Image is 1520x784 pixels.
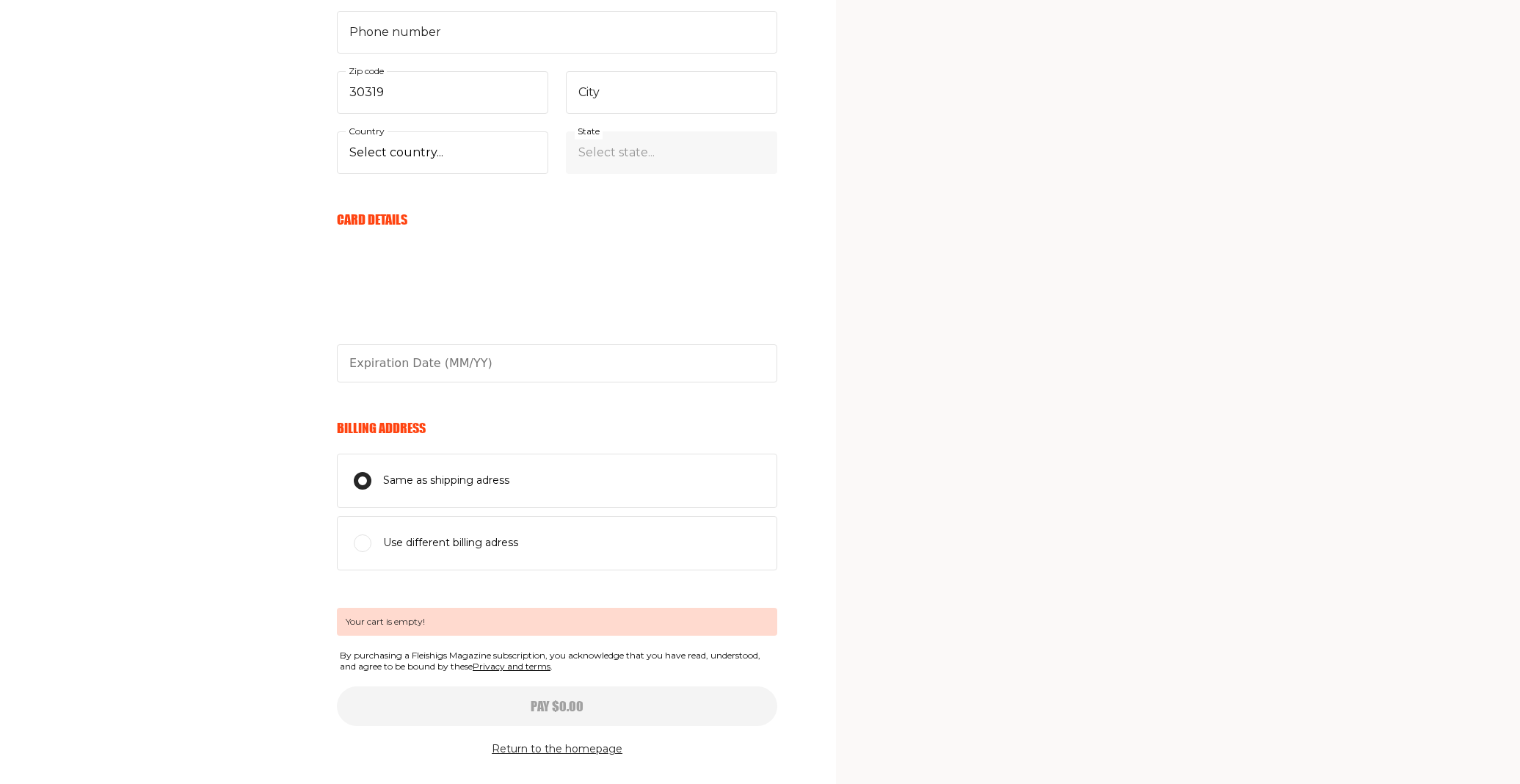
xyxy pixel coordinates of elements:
iframe: cvv [337,294,777,404]
a: Privacy and terms [473,661,550,672]
label: State [575,123,603,139]
select: Country [337,131,548,174]
span: Your cart is empty! [337,608,777,636]
input: Zip code [337,71,548,114]
span: Use different billing adress [383,534,518,552]
label: Country [346,123,388,139]
input: Please enter a valid expiration date in the format MM/YY [337,344,777,382]
input: City [566,71,777,114]
span: By purchasing a Fleishigs Magazine subscription, you acknowledge that you have read, understood, ... [337,647,777,675]
input: Same as shipping adress [354,472,371,490]
span: Pay $0.00 [531,700,583,713]
button: Pay $0.00 [337,686,777,726]
iframe: card [337,244,777,355]
select: State [566,131,777,174]
label: Zip code [346,63,387,79]
button: Return to the homepage [492,741,622,758]
input: Phone number [337,11,777,54]
input: Use different billing adress [354,534,371,552]
h6: Billing Address [337,420,777,436]
h6: Card Details [337,211,777,228]
span: Same as shipping adress [383,472,509,490]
